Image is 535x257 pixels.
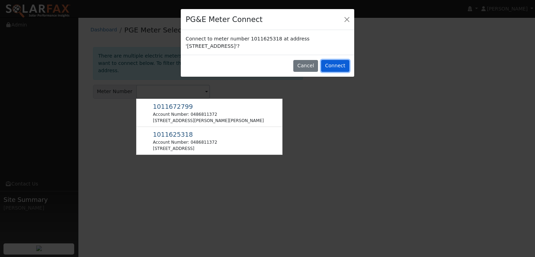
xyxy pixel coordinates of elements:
div: Connect to meter number 1011625318 at address '[STREET_ADDRESS]'? [181,30,354,54]
span: 1011625318 [153,131,193,138]
button: Cancel [293,60,318,72]
div: [STREET_ADDRESS][PERSON_NAME][PERSON_NAME] [153,118,264,124]
button: Close [342,14,352,24]
div: Account Number: 0486811372 [153,139,217,145]
span: Usage Point: 3309283203 [153,132,193,138]
span: Usage Point: 2632669635 [153,104,193,110]
span: 1011672799 [153,103,193,110]
div: Account Number: 0486811372 [153,111,264,118]
h4: PG&E Meter Connect [186,14,263,25]
div: [STREET_ADDRESS] [153,145,217,152]
button: Connect [321,60,349,72]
